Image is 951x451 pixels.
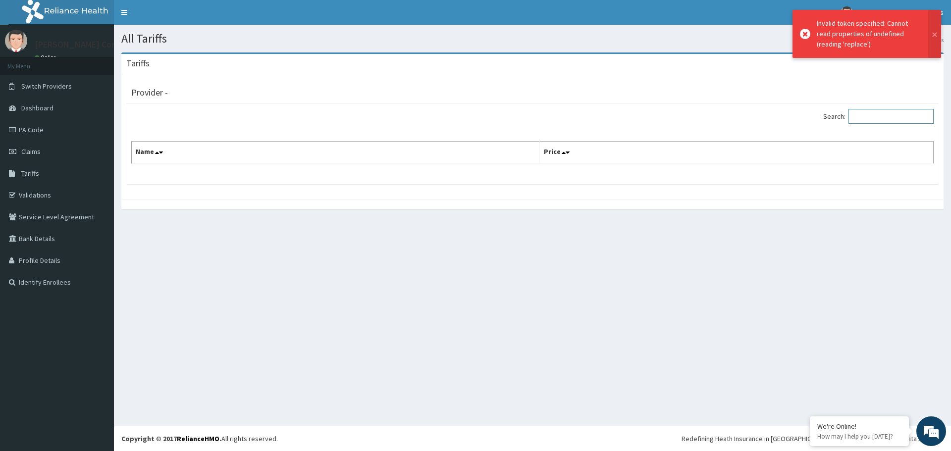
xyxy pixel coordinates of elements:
[817,422,901,431] div: We're Online!
[35,54,58,61] a: Online
[121,434,221,443] strong: Copyright © 2017 .
[132,142,540,164] th: Name
[21,147,41,156] span: Claims
[682,434,944,444] div: Redefining Heath Insurance in [GEOGRAPHIC_DATA] using Telemedicine and Data Science!
[126,59,150,68] h3: Tariffs
[859,8,944,17] span: [PERSON_NAME] Consultants
[35,40,149,49] p: [PERSON_NAME] Consultants
[817,18,919,50] div: Invalid token specified: Cannot read properties of undefined (reading 'replace')
[540,142,934,164] th: Price
[823,109,934,124] label: Search:
[21,103,53,112] span: Dashboard
[21,169,39,178] span: Tariffs
[121,32,944,45] h1: All Tariffs
[5,30,27,52] img: User Image
[848,109,934,124] input: Search:
[131,88,168,97] h3: Provider -
[817,432,901,441] p: How may I help you today?
[177,434,219,443] a: RelianceHMO
[841,6,853,19] img: User Image
[21,82,72,91] span: Switch Providers
[114,426,951,451] footer: All rights reserved.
